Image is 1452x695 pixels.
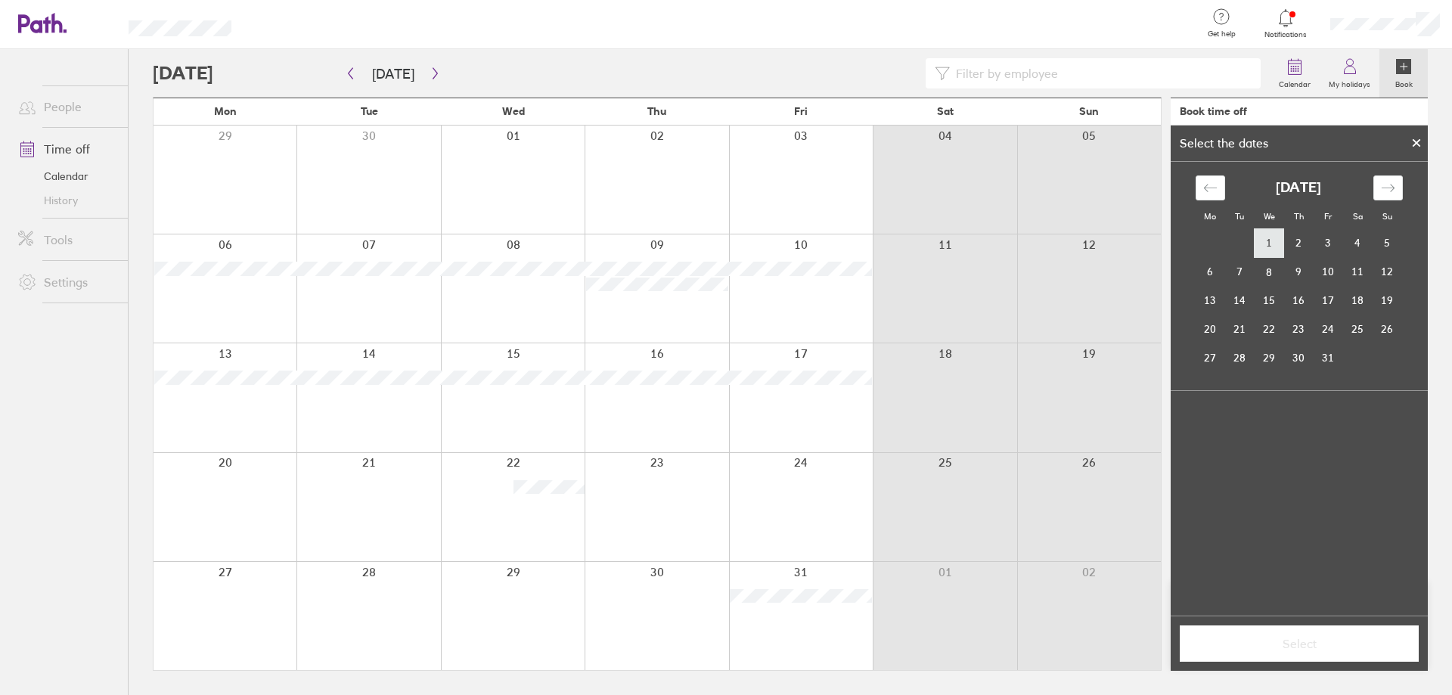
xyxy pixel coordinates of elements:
td: Monday, October 13, 2025 [1196,287,1225,315]
td: Tuesday, October 7, 2025 [1225,258,1255,287]
span: Select [1190,637,1408,650]
button: [DATE] [360,61,427,86]
span: Mon [214,105,237,117]
td: Tuesday, October 14, 2025 [1225,287,1255,315]
td: Friday, October 24, 2025 [1314,315,1343,344]
td: Thursday, October 30, 2025 [1284,344,1314,373]
td: Friday, October 17, 2025 [1314,287,1343,315]
td: Saturday, October 18, 2025 [1343,287,1373,315]
a: People [6,92,128,122]
div: Move backward to switch to the previous month. [1196,175,1225,200]
td: Wednesday, October 1, 2025 [1255,229,1284,258]
span: Sat [937,105,954,117]
td: Thursday, October 2, 2025 [1284,229,1314,258]
a: Settings [6,267,128,297]
small: Sa [1353,211,1363,222]
small: Su [1382,211,1392,222]
a: Time off [6,134,128,164]
td: Monday, October 6, 2025 [1196,258,1225,287]
a: My holidays [1320,49,1379,98]
small: Mo [1204,211,1216,222]
input: Filter by employee [950,59,1252,88]
td: Wednesday, October 29, 2025 [1255,344,1284,373]
td: Saturday, October 11, 2025 [1343,258,1373,287]
td: Saturday, October 4, 2025 [1343,229,1373,258]
strong: [DATE] [1276,180,1321,196]
td: Friday, October 10, 2025 [1314,258,1343,287]
td: Sunday, October 26, 2025 [1373,315,1402,344]
span: Notifications [1261,30,1311,39]
small: We [1264,211,1275,222]
label: My holidays [1320,76,1379,89]
div: Move forward to switch to the next month. [1373,175,1403,200]
td: Friday, October 3, 2025 [1314,229,1343,258]
small: Th [1294,211,1304,222]
td: Thursday, October 23, 2025 [1284,315,1314,344]
span: Fri [794,105,808,117]
td: Thursday, October 9, 2025 [1284,258,1314,287]
span: Get help [1197,29,1246,39]
label: Calendar [1270,76,1320,89]
div: Select the dates [1171,136,1277,150]
a: Notifications [1261,8,1311,39]
small: Tu [1235,211,1244,222]
td: Sunday, October 5, 2025 [1373,229,1402,258]
td: Wednesday, October 15, 2025 [1255,287,1284,315]
a: Calendar [1270,49,1320,98]
a: History [6,188,128,213]
span: Thu [647,105,666,117]
td: Monday, October 20, 2025 [1196,315,1225,344]
div: Book time off [1180,105,1247,117]
td: Tuesday, October 21, 2025 [1225,315,1255,344]
button: Select [1180,625,1419,662]
td: Sunday, October 19, 2025 [1373,287,1402,315]
a: Tools [6,225,128,255]
span: Sun [1079,105,1099,117]
label: Book [1386,76,1422,89]
td: Monday, October 27, 2025 [1196,344,1225,373]
span: Wed [502,105,525,117]
small: Fr [1324,211,1332,222]
span: Tue [361,105,378,117]
a: Calendar [6,164,128,188]
td: Friday, October 31, 2025 [1314,344,1343,373]
a: Book [1379,49,1428,98]
td: Saturday, October 25, 2025 [1343,315,1373,344]
div: Calendar [1179,162,1419,390]
td: Wednesday, October 8, 2025 [1255,258,1284,287]
td: Tuesday, October 28, 2025 [1225,344,1255,373]
td: Thursday, October 16, 2025 [1284,287,1314,315]
td: Sunday, October 12, 2025 [1373,258,1402,287]
td: Wednesday, October 22, 2025 [1255,315,1284,344]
